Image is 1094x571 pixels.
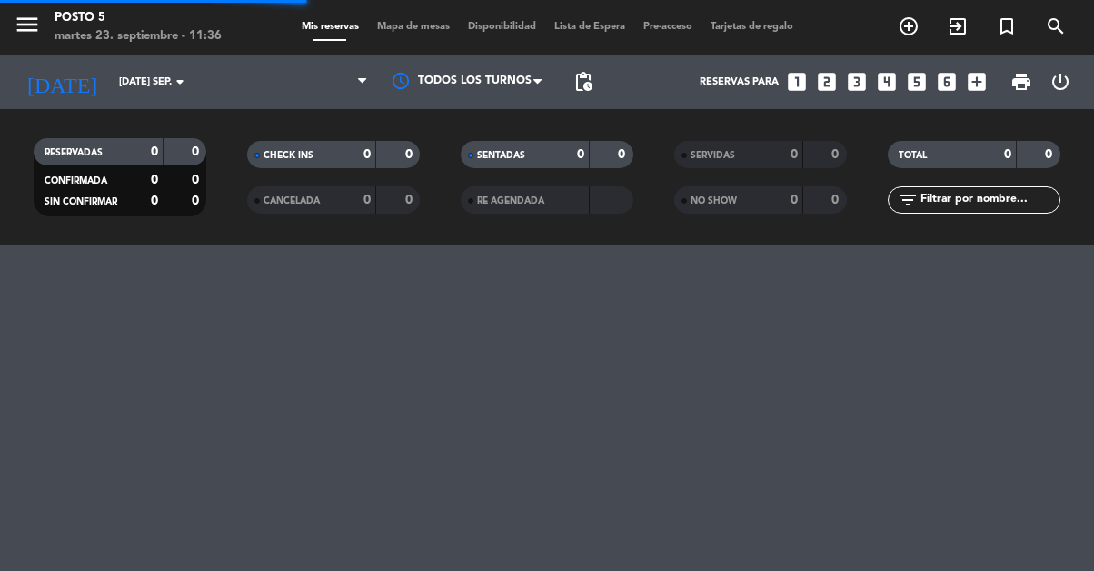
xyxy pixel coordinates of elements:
strong: 0 [831,148,842,161]
span: RESERVADAS [45,148,103,157]
i: [DATE] [14,62,110,102]
div: martes 23. septiembre - 11:36 [55,27,222,45]
span: SERVIDAS [691,151,735,160]
i: looks_4 [875,70,899,94]
strong: 0 [791,194,798,206]
span: SENTADAS [477,151,525,160]
button: menu [14,11,41,45]
strong: 0 [151,145,158,158]
i: menu [14,11,41,38]
span: CHECK INS [264,151,313,160]
div: LOG OUT [1041,55,1080,109]
span: RE AGENDADA [477,196,544,205]
span: TOTAL [899,151,927,160]
strong: 0 [151,195,158,207]
i: power_settings_new [1049,71,1071,93]
span: Disponibilidad [459,22,545,32]
i: looks_5 [905,70,929,94]
strong: 0 [577,148,584,161]
i: looks_one [785,70,809,94]
i: looks_3 [845,70,869,94]
i: looks_two [815,70,839,94]
i: turned_in_not [996,15,1018,37]
span: NO SHOW [691,196,737,205]
i: exit_to_app [947,15,969,37]
input: Filtrar por nombre... [919,190,1059,210]
strong: 0 [151,174,158,186]
strong: 0 [618,148,629,161]
strong: 0 [192,195,203,207]
i: arrow_drop_down [169,71,191,93]
strong: 0 [405,194,416,206]
span: CANCELADA [264,196,320,205]
strong: 0 [192,145,203,158]
strong: 0 [192,174,203,186]
strong: 0 [363,194,371,206]
strong: 0 [1004,148,1011,161]
strong: 0 [363,148,371,161]
strong: 0 [405,148,416,161]
span: Reservas para [700,76,779,88]
span: CONFIRMADA [45,176,107,185]
div: Posto 5 [55,9,222,27]
span: Lista de Espera [545,22,634,32]
span: print [1010,71,1032,93]
strong: 0 [831,194,842,206]
span: pending_actions [572,71,594,93]
i: looks_6 [935,70,959,94]
span: Pre-acceso [634,22,701,32]
span: Mapa de mesas [368,22,459,32]
span: Tarjetas de regalo [701,22,802,32]
i: filter_list [897,189,919,211]
span: SIN CONFIRMAR [45,197,117,206]
strong: 0 [1045,148,1056,161]
i: search [1045,15,1067,37]
i: add_box [965,70,989,94]
strong: 0 [791,148,798,161]
i: add_circle_outline [898,15,920,37]
span: Mis reservas [293,22,368,32]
